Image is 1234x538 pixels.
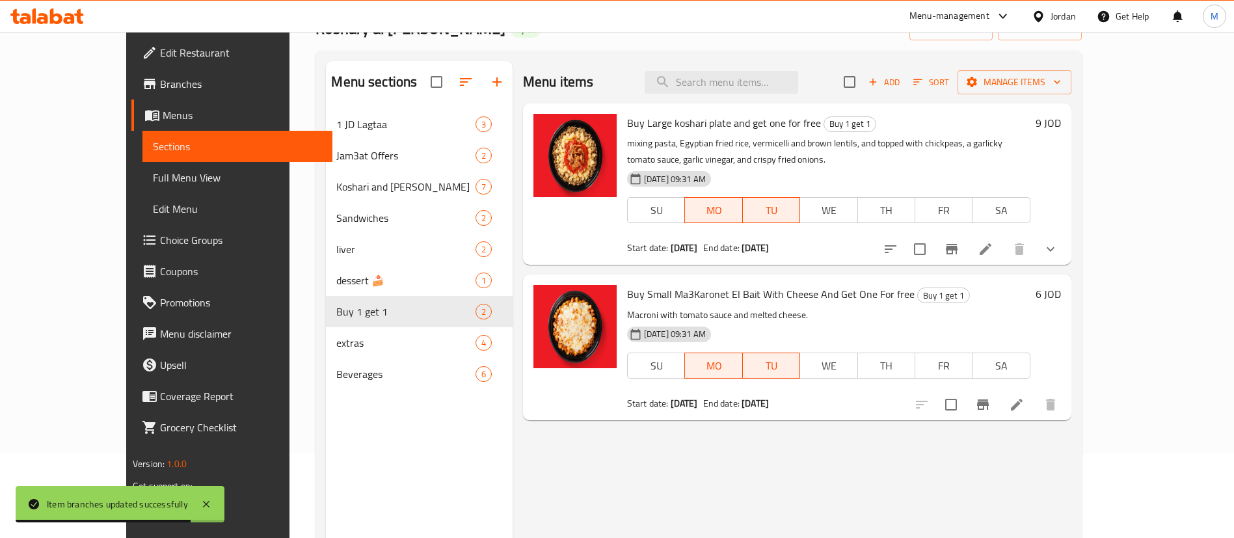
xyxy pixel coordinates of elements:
span: Sort [913,75,949,90]
span: Get support on: [133,477,193,494]
a: Edit Restaurant [131,37,332,68]
div: Item branches updated successfully [47,497,188,511]
span: End date: [703,395,740,412]
button: WE [799,197,857,223]
div: Buy 1 get 1 [824,116,876,132]
span: Buy 1 get 1 [336,304,475,319]
a: Sections [142,131,332,162]
div: Buy 1 get 12 [326,296,512,327]
button: Branch-specific-item [936,234,967,265]
span: 6 [476,368,491,381]
button: TH [857,197,915,223]
span: 3 [476,118,491,131]
h6: 9 JOD [1036,114,1061,132]
button: Add section [481,66,513,98]
button: TH [857,353,915,379]
div: items [476,335,492,351]
div: items [476,179,492,195]
button: SU [627,197,685,223]
span: Branches [160,76,322,92]
span: export [1008,20,1071,36]
span: Sort sections [450,66,481,98]
span: End date: [703,239,740,256]
span: Grocery Checklist [160,420,322,435]
button: Manage items [958,70,1071,94]
svg: Show Choices [1043,241,1058,257]
span: SA [978,356,1025,375]
span: FR [920,356,967,375]
span: Koshari and [PERSON_NAME] [336,179,475,195]
button: MO [684,197,742,223]
a: Menus [131,100,332,131]
div: Koshari and [PERSON_NAME]7 [326,171,512,202]
div: items [476,273,492,288]
span: Start date: [627,395,669,412]
div: items [476,116,492,132]
a: Edit menu item [1009,397,1025,412]
a: Full Menu View [142,162,332,193]
b: [DATE] [671,239,698,256]
a: Grocery Checklist [131,412,332,443]
button: SU [627,353,685,379]
button: FR [915,353,972,379]
a: Promotions [131,287,332,318]
span: Buy Large koshari plate and get one for free [627,113,821,133]
span: SU [633,356,680,375]
span: Select section [836,68,863,96]
span: FR [920,201,967,220]
button: delete [1035,389,1066,420]
span: MO [690,356,737,375]
span: 4 [476,337,491,349]
span: Buy 1 get 1 [918,288,969,303]
a: Menu disclaimer [131,318,332,349]
img: Buy Small Ma3Karonet El Bait With Cheese And Get One For free [533,285,617,368]
div: items [476,210,492,226]
h2: Menu items [523,72,594,92]
button: WE [799,353,857,379]
div: Beverages [336,366,475,382]
span: Jam3at Offers [336,148,475,163]
span: 1 JD Lagtaa [336,116,475,132]
span: Coupons [160,263,322,279]
div: Jam3at Offers2 [326,140,512,171]
div: Jordan [1051,9,1076,23]
div: dessert 🍰1 [326,265,512,296]
span: Manage items [968,74,1061,90]
span: liver [336,241,475,257]
span: TU [748,201,796,220]
div: extras4 [326,327,512,358]
span: Menus [163,107,322,123]
a: Branches [131,68,332,100]
span: 1 [476,275,491,287]
span: [DATE] 09:31 AM [639,328,711,340]
button: sort-choices [875,234,906,265]
span: Buy Small Ma3Karonet El Bait With Cheese And Get One For free [627,284,915,304]
a: Edit Menu [142,193,332,224]
span: Choice Groups [160,232,322,248]
span: Buy 1 get 1 [824,116,876,131]
input: search [645,71,798,94]
span: Add [866,75,902,90]
p: Macroni with tomato sauce and melted cheese. [627,307,1030,323]
span: extras [336,335,475,351]
span: Menu disclaimer [160,326,322,342]
span: WE [805,356,852,375]
span: dessert 🍰 [336,273,475,288]
span: Sandwiches [336,210,475,226]
button: SA [972,353,1030,379]
span: Sort items [905,72,958,92]
span: Add item [863,72,905,92]
a: Choice Groups [131,224,332,256]
span: WE [805,201,852,220]
span: Coverage Report [160,388,322,404]
button: TU [743,197,801,223]
button: show more [1035,234,1066,265]
button: FR [915,197,972,223]
span: [DATE] 09:31 AM [639,173,711,185]
span: TH [863,201,910,220]
span: Select all sections [423,68,450,96]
